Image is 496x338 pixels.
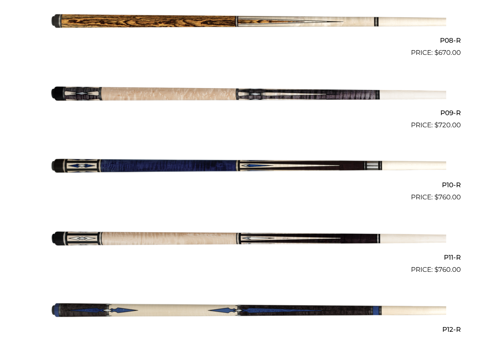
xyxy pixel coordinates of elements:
span: $ [434,49,438,56]
bdi: 720.00 [434,121,461,129]
a: P09-R $720.00 [36,61,461,130]
h2: P08-R [36,33,461,48]
img: P10-R [50,134,446,199]
h2: P11-R [36,250,461,264]
h2: P12-R [36,322,461,337]
bdi: 670.00 [434,49,461,56]
h2: P09-R [36,105,461,120]
bdi: 760.00 [434,266,461,273]
bdi: 760.00 [434,193,461,201]
img: P09-R [50,61,446,127]
a: P11-R $760.00 [36,206,461,275]
a: P10-R $760.00 [36,134,461,202]
span: $ [434,266,438,273]
span: $ [434,193,438,201]
h2: P10-R [36,178,461,192]
img: P11-R [50,206,446,271]
span: $ [434,121,438,129]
